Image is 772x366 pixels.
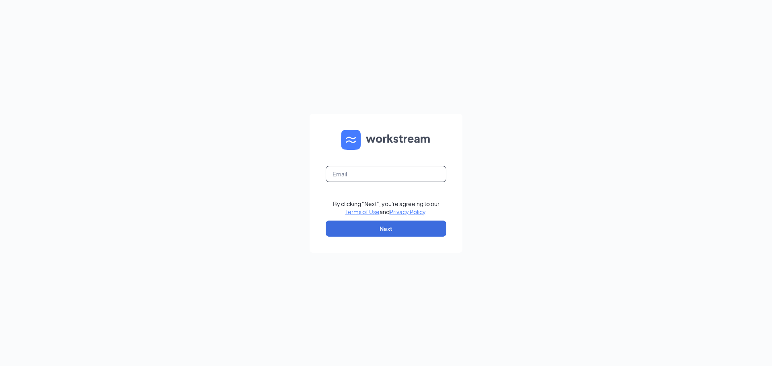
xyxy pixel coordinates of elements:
[333,200,439,216] div: By clicking "Next", you're agreeing to our and .
[390,208,425,215] a: Privacy Policy
[326,221,446,237] button: Next
[345,208,380,215] a: Terms of Use
[326,166,446,182] input: Email
[341,130,431,150] img: WS logo and Workstream text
